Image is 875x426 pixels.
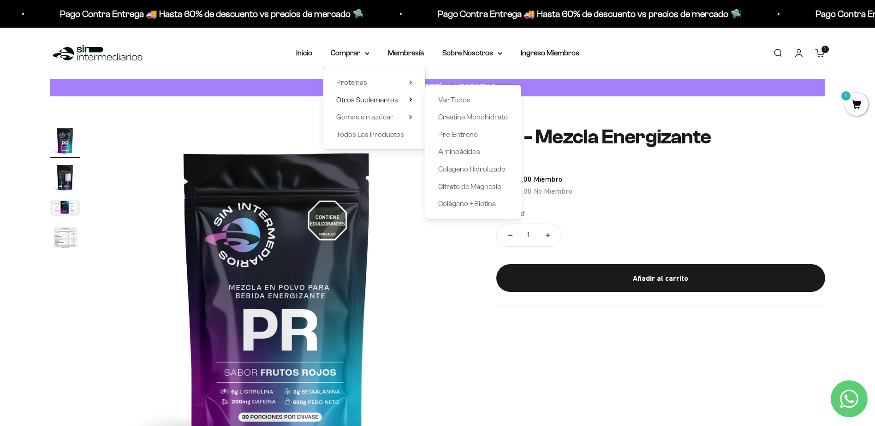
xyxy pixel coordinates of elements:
[60,6,364,21] p: Pago Contra Entrega 🚚 Hasta 60% de descuento vs precios de mercado 🛸
[496,156,825,166] a: 4.04.0 de 5.0 estrellas
[336,94,412,106] summary: Otros Suplementos
[438,6,742,21] p: Pago Contra Entrega 🚚 Hasta 60% de descuento vs precios de mercado 🛸
[438,163,508,175] a: Colágeno Hidrolizado
[515,272,807,284] div: Añadir al carrito
[438,146,508,158] a: Aminoácidos
[438,96,470,104] span: Ver Todos
[438,130,478,138] span: Pre-Entreno
[442,47,502,59] summary: Sobre Nosotros
[438,181,508,193] a: Citrato de Magnesio
[336,129,412,141] a: Todos Los Productos
[438,111,508,123] a: Creatina Monohidrato
[438,200,496,207] span: Colágeno + Biotina
[496,264,825,292] button: Añadir al carrito
[388,49,424,57] a: Membresía
[438,94,508,106] a: Ver Todos
[336,78,367,86] span: Proteínas
[296,49,312,57] a: Inicio
[521,49,579,57] a: Ingreso Miembros
[331,47,369,59] summary: Comprar
[535,224,561,246] button: Aumentar cantidad
[336,111,412,123] summary: Gomas sin azúcar
[497,224,524,246] button: Reducir cantidad
[534,187,572,195] span: No Miembro
[438,129,508,141] a: Pre-Entreno
[336,96,398,104] span: Otros Suplementos
[824,47,826,52] span: 1
[438,183,501,190] span: Citrato de Magnesio
[534,175,562,183] span: Miembro
[438,148,480,155] span: Aminoácidos
[438,198,508,210] a: Colágeno + Biotina
[336,130,404,138] span: Todos Los Productos
[840,90,851,101] mark: 1
[496,126,825,148] h1: PR - Mezcla Energizante
[845,100,868,110] a: 1
[336,113,393,121] span: Gomas sin azúcar
[336,77,412,89] summary: Proteínas
[438,165,506,173] span: Colágeno Hidrolizado
[438,113,508,121] span: Creatina Monohidrato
